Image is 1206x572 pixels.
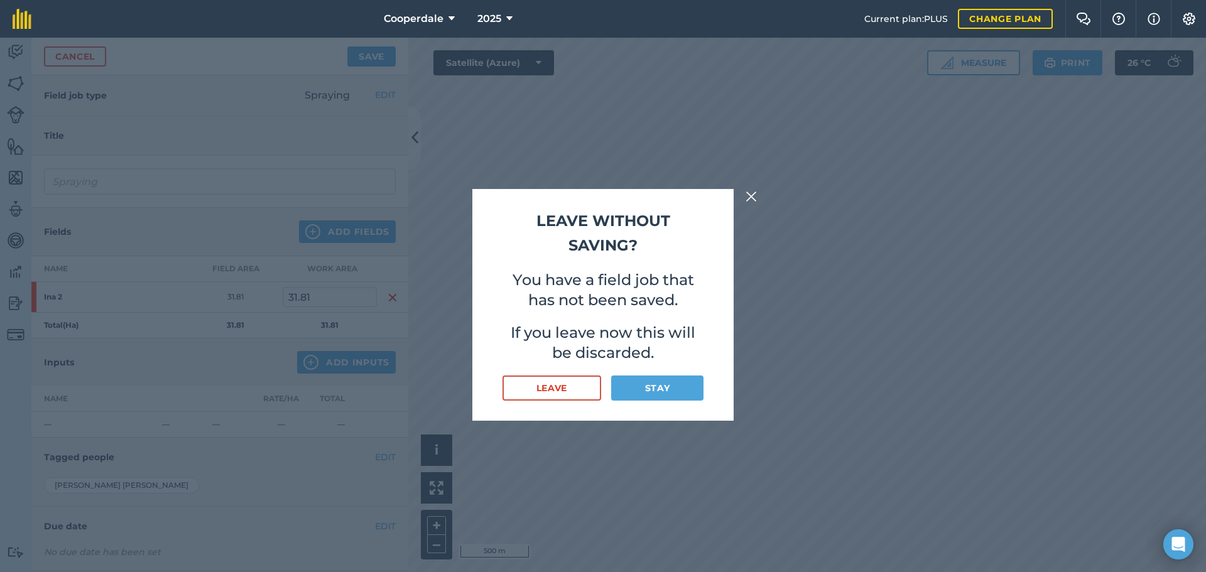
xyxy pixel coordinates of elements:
[1148,11,1160,26] img: svg+xml;base64,PHN2ZyB4bWxucz0iaHR0cDovL3d3dy53My5vcmcvMjAwMC9zdmciIHdpZHRoPSIxNyIgaGVpZ2h0PSIxNy...
[384,11,443,26] span: Cooperdale
[1076,13,1091,25] img: Two speech bubbles overlapping with the left bubble in the forefront
[611,375,703,401] button: Stay
[503,375,601,401] button: Leave
[864,12,948,26] span: Current plan : PLUS
[1182,13,1197,25] img: A cog icon
[958,9,1053,29] a: Change plan
[503,270,703,310] p: You have a field job that has not been saved.
[13,9,31,29] img: fieldmargin Logo
[503,323,703,363] p: If you leave now this will be discarded.
[477,11,501,26] span: 2025
[746,189,757,204] img: svg+xml;base64,PHN2ZyB4bWxucz0iaHR0cDovL3d3dy53My5vcmcvMjAwMC9zdmciIHdpZHRoPSIyMiIgaGVpZ2h0PSIzMC...
[503,209,703,257] h2: Leave without saving?
[1111,13,1126,25] img: A question mark icon
[1163,529,1193,559] div: Open Intercom Messenger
